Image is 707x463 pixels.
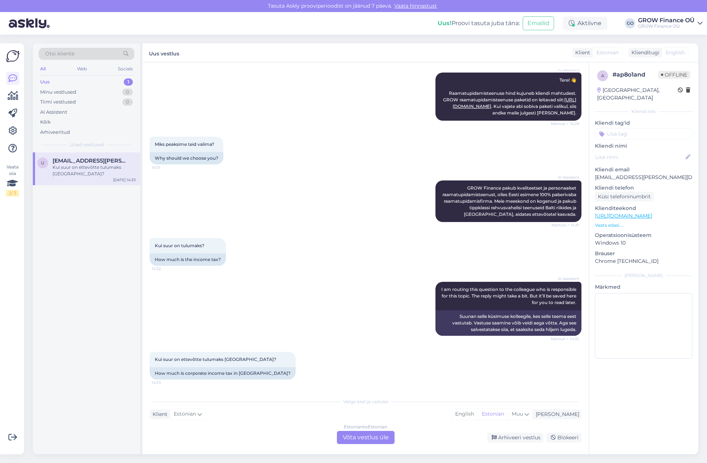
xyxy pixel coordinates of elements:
div: Klienditugi [629,49,660,57]
span: AI Assistent [552,67,579,72]
div: Küsi telefoninumbrit [595,192,654,202]
span: Miks peaksime teid valima? [155,141,214,147]
span: u [41,160,45,166]
div: Valige keel ja vastake [150,398,581,405]
div: Tiimi vestlused [40,98,76,106]
div: How much is the income tax? [150,253,226,266]
div: Võta vestlus üle [337,431,395,444]
span: 14:31 [152,165,179,170]
span: a [601,73,604,78]
div: Vaata siia [6,164,19,197]
p: Operatsioonisüsteem [595,231,692,239]
div: GROW Finance OÜ [638,23,695,29]
div: 0 [122,89,133,96]
p: Chrome [TECHNICAL_ID] [595,257,692,265]
a: Vaata hinnastust [392,3,439,9]
p: Kliendi tag'id [595,119,692,127]
span: Kui suur on ettevõtte tulumaks [GEOGRAPHIC_DATA]? [155,357,276,362]
input: Lisa nimi [595,153,684,161]
label: Uus vestlus [149,48,179,58]
p: [EMAIL_ADDRESS][PERSON_NAME][DOMAIN_NAME] [595,174,692,181]
span: GROW Finance pakub kvaliteetset ja personaalset raamatupidamisteenust, olles Eesti esimene 100% p... [442,185,577,217]
p: Kliendi telefon [595,184,692,192]
img: Askly Logo [6,49,20,63]
span: Otsi kliente [45,50,74,58]
span: Muu [512,411,523,417]
div: Socials [116,64,134,74]
span: Estonian [174,410,196,418]
span: 14:32 [152,266,179,272]
div: [GEOGRAPHIC_DATA], [GEOGRAPHIC_DATA] [597,86,678,102]
div: All [39,64,47,74]
p: Kliendi email [595,166,692,174]
div: Blokeeri [546,433,581,443]
p: Klienditeekond [595,205,692,212]
div: Klient [150,411,168,418]
a: [URL][DOMAIN_NAME] [595,213,652,219]
div: Kui suur on ettevõtte tulumaks [GEOGRAPHIC_DATA]? [53,164,136,177]
div: Kliendi info [595,108,692,115]
a: GROW Finance OÜGROW Finance OÜ [638,17,703,29]
span: AI Assistent [552,175,579,180]
p: Vaata edasi ... [595,222,692,229]
p: Kliendi nimi [595,142,692,150]
div: GO [625,18,635,28]
div: Arhiveeri vestlus [487,433,543,443]
div: AI Assistent [40,109,67,116]
span: ulvi.tallo@grow.ee [53,157,128,164]
div: # ap8o1and [612,70,658,79]
span: Estonian [596,49,619,57]
input: Lisa tag [595,128,692,139]
span: AI Assistent [552,276,579,281]
div: 0 [122,98,133,106]
p: Märkmed [595,283,692,291]
div: [PERSON_NAME] [595,272,692,279]
div: GROW Finance OÜ [638,17,695,23]
div: Arhiveeritud [40,129,70,136]
span: 14:33 [152,380,179,385]
div: [DATE] 14:33 [113,177,136,183]
p: Brauser [595,250,692,257]
div: 1 [124,78,133,86]
div: English [452,409,478,420]
div: Web [76,64,88,74]
div: [PERSON_NAME] [533,411,579,418]
span: I am routing this question to the colleague who is responsible for this topic. The reply might ta... [441,287,577,305]
span: Offline [658,71,690,79]
div: Estonian to Estonian [344,424,387,430]
div: Suunan selle küsimuse kolleegile, kes selle teema eest vastutab. Vastuse saamine võib veidi aega ... [435,310,581,336]
div: Klient [572,49,590,57]
div: Estonian [478,409,508,420]
span: Kui suur on tulumaks? [155,243,204,248]
span: English [666,49,685,57]
span: Nähtud ✓ 14:29 [551,121,579,127]
p: Windows 10 [595,239,692,247]
b: Uus! [438,20,452,27]
div: Uus [40,78,50,86]
button: Emailid [523,16,554,30]
div: Why should we choose you? [150,152,223,164]
div: Aktiivne [563,17,607,30]
div: How much is corporate income tax in [GEOGRAPHIC_DATA]? [150,367,296,380]
div: Proovi tasuta juba täna: [438,19,520,28]
span: Nähtud ✓ 14:31 [552,222,579,228]
div: 2 / 3 [6,190,19,197]
div: Minu vestlused [40,89,76,96]
span: Uued vestlused [70,141,104,148]
div: Kõik [40,118,51,126]
span: Nähtud ✓ 14:32 [551,336,579,342]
